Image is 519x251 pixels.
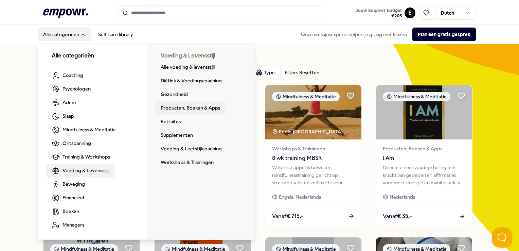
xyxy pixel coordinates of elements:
a: Diëtiek & Voedingscoaching [155,74,227,88]
div: Filters Resetten [285,69,319,76]
div: Onze welzijnsexperts helpen je graag met kiezen [296,28,476,41]
a: Retraites [155,115,186,129]
div: Wetenschappelijk bewezen mindfulnesstraining gericht op stressreductie en zelfinzicht voor persoo... [272,164,355,186]
span: I Am [383,154,465,163]
span: Managers [62,221,84,229]
a: package imageMindfulness & MeditatieRegio [GEOGRAPHIC_DATA] Workshops & Trainingen8 wk training M... [265,85,362,226]
button: Alle categorieën [38,28,91,41]
span: Vanaf € 715,- [272,212,303,221]
button: E [405,7,415,18]
a: Adem [46,96,81,110]
span: Engels, Nederlands [279,193,321,201]
div: Mindfulness & Meditatie [383,92,450,101]
span: Financieel [62,194,84,201]
div: Alle categorieën [38,44,255,240]
div: Directe en eenvoudige heling met kracht van gebeden en affirmaties voor meer energie en manifesta... [383,164,465,186]
span: Psychologen [62,85,91,93]
button: Plan een gratis gesprek [412,28,476,41]
span: Boeken [62,207,79,215]
span: Coaching [62,71,83,79]
span: Producten, Boeken & Apps [383,145,465,152]
button: Jouw Empowr budget€205 [355,6,403,20]
span: Mindfulness & Meditatie [62,126,116,133]
span: Nederlands [390,193,415,201]
a: Beweging [46,178,90,191]
div: Regio [GEOGRAPHIC_DATA] [272,128,344,135]
span: 8 wk training MBSR [272,154,355,163]
a: Financieel [46,191,89,205]
a: Coaching [46,69,89,82]
a: Boeken [46,205,85,218]
a: package imageMindfulness & MeditatieProducten, Boeken & AppsI AmDirecte en eenvoudige heling met ... [376,85,472,226]
a: Ontspanning [46,137,96,150]
span: Adem [62,99,76,106]
div: Mindfulness & Meditatie [272,92,340,101]
h3: Voeding & Levensstijl [161,52,242,61]
a: Supplementen [155,129,198,142]
a: Mindfulness & Meditatie [46,123,121,137]
h3: Alle categorieën [52,52,133,61]
span: Vanaf € 35,- [383,212,412,221]
a: Psychologen [46,82,96,96]
span: Beweging [62,180,85,188]
a: Alle voeding & levensstijl [155,61,220,74]
span: Ontspanning [62,139,91,147]
iframe: Help Scout Beacon - Open [492,227,512,248]
input: Search for products, categories or subcategories [119,5,322,20]
a: Jouw Empowr budget€205 [353,6,405,20]
span: € 205 [356,13,402,19]
span: Slaap [62,112,74,120]
span: Jouw Empowr budget [356,8,402,13]
span: Training & Workshops [62,153,110,161]
img: package image [376,85,472,139]
a: Producten, Boeken & Apps [155,101,226,115]
a: Self-care library [93,28,139,41]
a: Voeding & Leefstijlcoaching [155,142,227,156]
a: Voeding & Levensstijl [46,164,115,178]
a: Gezondheid [155,88,193,101]
span: Workshops & Trainingen [272,145,355,152]
a: Managers [46,218,90,232]
nav: Main [38,28,139,41]
img: package image [265,85,361,139]
a: Slaap [46,110,79,123]
button: Type [251,66,281,79]
a: Training & Workshops [46,150,115,164]
a: Workshops & Trainingen [155,156,219,169]
span: Voeding & Levensstijl [62,167,109,174]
